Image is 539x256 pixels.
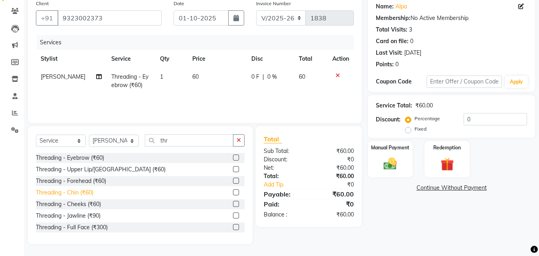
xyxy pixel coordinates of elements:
[309,164,360,172] div: ₹60.00
[36,212,101,220] div: Threading - Jawline (₹90)
[192,73,199,80] span: 60
[57,10,162,26] input: Search by Name/Mobile/Email/Code
[258,155,309,164] div: Discount:
[309,199,360,209] div: ₹0
[36,165,166,174] div: Threading - Upper Lip/[GEOGRAPHIC_DATA] (₹60)
[309,189,360,199] div: ₹60.00
[258,210,309,219] div: Balance :
[267,73,277,81] span: 0 %
[36,223,108,232] div: Threading - Full Face (₹300)
[258,147,309,155] div: Sub Total:
[318,181,360,189] div: ₹0
[376,60,394,69] div: Points:
[376,14,527,22] div: No Active Membership
[376,77,426,86] div: Coupon Code
[371,144,409,151] label: Manual Payment
[36,189,93,197] div: Threading - Chin (₹60)
[36,50,107,68] th: Stylist
[415,101,433,110] div: ₹60.00
[188,50,247,68] th: Price
[376,14,411,22] div: Membership:
[264,135,282,143] span: Total
[36,177,106,185] div: Threading - Forehead (₹60)
[433,144,461,151] label: Redemption
[155,50,188,68] th: Qty
[415,115,440,122] label: Percentage
[436,156,458,173] img: _gift.svg
[251,73,259,81] span: 0 F
[36,154,104,162] div: Threading - Eyebrow (₹60)
[294,50,328,68] th: Total
[395,60,399,69] div: 0
[379,156,401,171] img: _cash.svg
[107,50,155,68] th: Service
[247,50,294,68] th: Disc
[160,73,163,80] span: 1
[309,172,360,181] div: ₹60.00
[328,50,354,68] th: Action
[369,184,533,192] a: Continue Without Payment
[505,76,528,88] button: Apply
[415,125,426,133] label: Fixed
[404,49,421,57] div: [DATE]
[299,73,305,80] span: 60
[376,101,412,110] div: Service Total:
[37,35,360,50] div: Services
[258,189,309,199] div: Payable:
[309,210,360,219] div: ₹60.00
[376,26,407,34] div: Total Visits:
[410,37,413,46] div: 0
[376,49,403,57] div: Last Visit:
[309,155,360,164] div: ₹0
[111,73,148,89] span: Threading - Eyebrow (₹60)
[258,181,317,189] a: Add Tip
[426,75,502,88] input: Enter Offer / Coupon Code
[409,26,412,34] div: 3
[376,37,409,46] div: Card on file:
[258,199,309,209] div: Paid:
[263,73,264,81] span: |
[36,10,58,26] button: +91
[376,2,394,11] div: Name:
[36,200,101,208] div: Threading - Cheeks (₹60)
[145,134,233,147] input: Search or Scan
[258,172,309,181] div: Total:
[41,73,85,80] span: [PERSON_NAME]
[395,2,407,11] a: Alpa
[309,147,360,155] div: ₹60.00
[376,115,401,124] div: Discount:
[258,164,309,172] div: Net:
